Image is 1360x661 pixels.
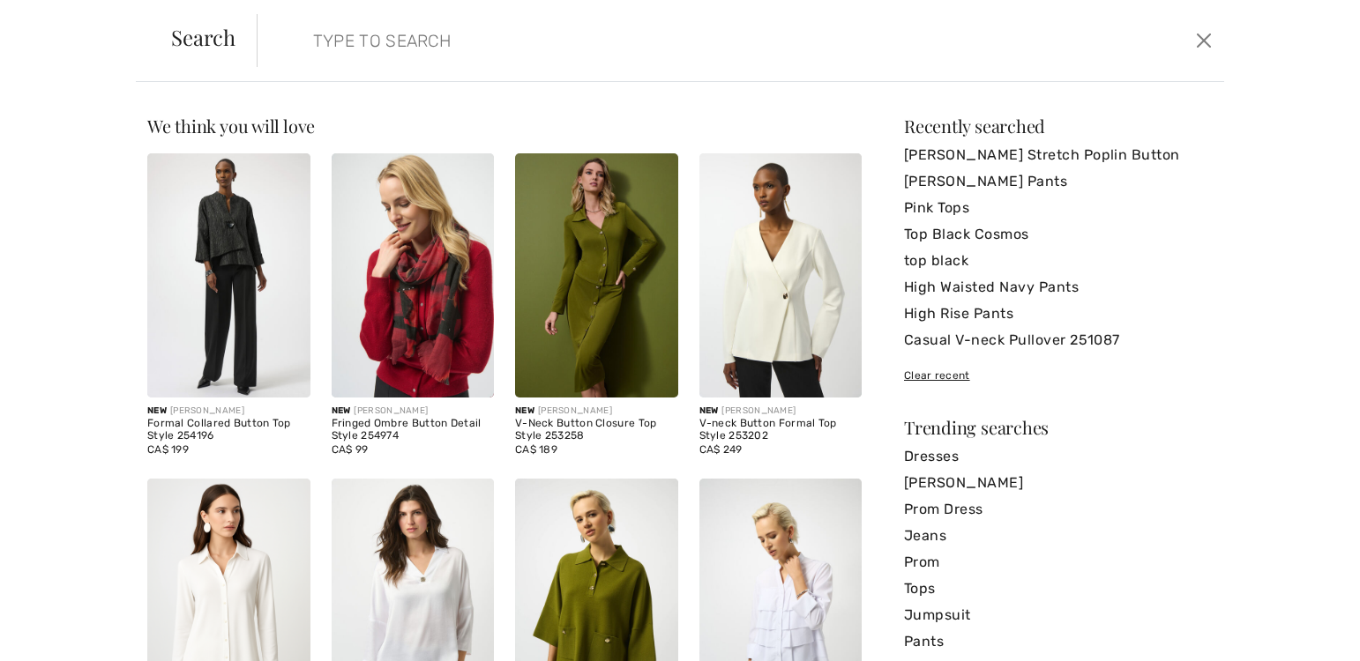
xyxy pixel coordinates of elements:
div: Trending searches [904,419,1213,436]
a: Dresses [904,443,1213,470]
span: New [147,405,167,416]
span: New [699,405,719,416]
a: Prom Dress [904,496,1213,523]
input: TYPE TO SEARCH [300,14,968,67]
span: We think you will love [147,114,315,137]
span: Search [171,26,235,48]
a: Tops [904,576,1213,602]
div: Formal Collared Button Top Style 254196 [147,418,310,442]
div: [PERSON_NAME] [147,405,310,418]
div: Clear recent [904,368,1213,383]
a: Top Black Cosmos [904,221,1213,248]
a: High Waisted Navy Pants [904,274,1213,301]
span: CA$ 249 [699,443,743,456]
div: [PERSON_NAME] [332,405,495,418]
a: [PERSON_NAME] [904,470,1213,496]
span: New [515,405,534,416]
div: V-neck Button Formal Top Style 253202 [699,418,863,442]
a: High Rise Pants [904,301,1213,327]
img: Fringed Ombre Button Detail Style 254974. Black/red [332,153,495,397]
img: V-neck Button Formal Top Style 253202. Vanilla 30 [699,153,863,397]
span: CA$ 99 [332,443,369,456]
span: CA$ 189 [515,443,557,456]
div: V-Neck Button Closure Top Style 253258 [515,418,678,442]
span: CA$ 199 [147,443,189,456]
div: [PERSON_NAME] [515,405,678,418]
img: Formal Collared Button Top Style 254196. Black [147,153,310,397]
a: Pants [904,628,1213,655]
a: Jeans [904,523,1213,549]
div: [PERSON_NAME] [699,405,863,418]
a: Casual V-neck Pullover 251087 [904,327,1213,353]
a: [PERSON_NAME] Stretch Poplin Button [904,142,1213,168]
a: top black [904,248,1213,274]
div: Recently searched [904,117,1213,135]
a: Jumpsuit [904,602,1213,628]
a: Prom [904,549,1213,576]
img: V-Neck Button Closure Top Style 253258. Black [515,153,678,397]
a: Pink Tops [904,195,1213,221]
button: Close [1191,26,1217,55]
a: [PERSON_NAME] Pants [904,168,1213,195]
span: New [332,405,351,416]
div: Fringed Ombre Button Detail Style 254974 [332,418,495,442]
